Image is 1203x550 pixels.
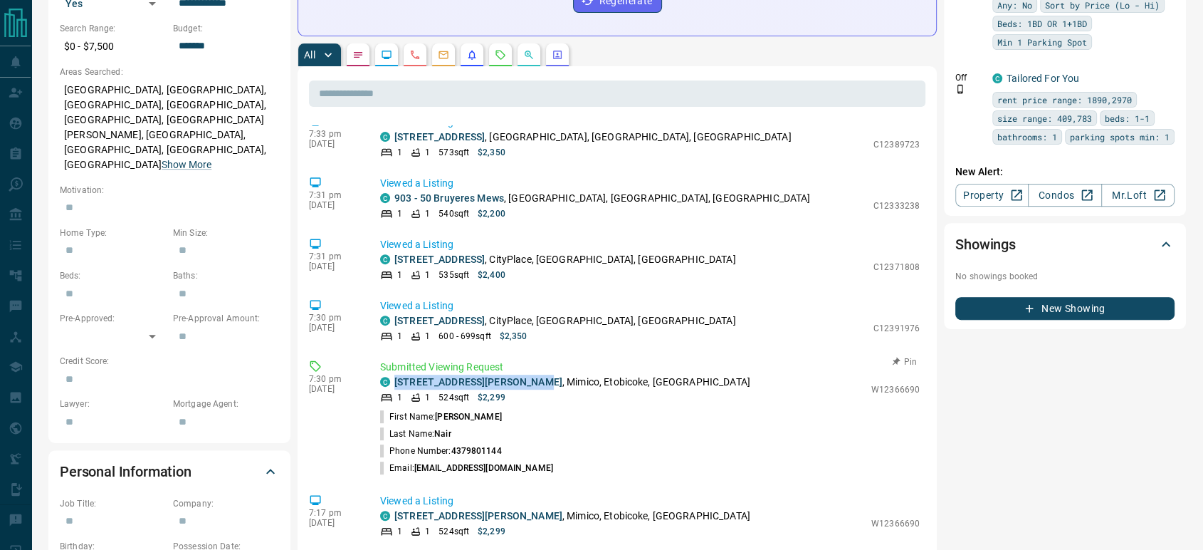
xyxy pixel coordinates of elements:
div: condos.ca [380,377,390,387]
p: 540 sqft [438,207,469,220]
span: parking spots min: 1 [1070,130,1170,144]
h2: Showings [955,233,1016,256]
p: Baths: [173,269,279,282]
span: bathrooms: 1 [997,130,1057,144]
p: C12389723 [873,138,920,151]
p: 535 sqft [438,269,469,281]
p: 7:33 pm [309,129,359,139]
a: Mr.Loft [1101,184,1175,207]
p: $2,400 [478,269,505,281]
p: New Alert: [955,165,1175,180]
p: Viewed a Listing [380,237,920,252]
span: beds: 1-1 [1105,111,1150,125]
button: Show More [162,157,211,172]
svg: Requests [495,49,506,61]
p: Mortgage Agent: [173,398,279,410]
span: [PERSON_NAME] [435,412,501,422]
p: Pre-Approved: [60,312,166,325]
p: W12366690 [871,383,920,396]
svg: Push Notification Only [955,84,965,94]
p: Viewed a Listing [380,176,920,191]
p: Pre-Approval Amount: [173,312,279,325]
p: 1 [425,525,430,538]
div: condos.ca [380,193,390,203]
p: 600 - 699 sqft [438,330,490,343]
div: Showings [955,227,1175,261]
p: Submitted Viewing Request [380,360,920,375]
h2: Personal Information [60,460,191,483]
p: $2,200 [478,207,505,220]
div: condos.ca [380,254,390,264]
svg: Calls [409,49,421,61]
p: Credit Score: [60,355,279,368]
p: 7:31 pm [309,251,359,261]
svg: Emails [438,49,449,61]
a: [STREET_ADDRESS][PERSON_NAME] [394,376,562,388]
span: rent price range: 1890,2970 [997,93,1132,107]
svg: Lead Browsing Activity [381,49,392,61]
p: Lawyer: [60,398,166,410]
p: Last Name: [380,427,451,440]
p: 1 [425,391,430,404]
p: C12371808 [873,261,920,274]
p: 524 sqft [438,391,469,404]
p: 7:17 pm [309,508,359,518]
p: $2,299 [478,525,505,538]
p: $2,299 [478,391,505,404]
p: 1 [397,330,402,343]
p: 7:31 pm [309,190,359,200]
p: 1 [397,207,402,220]
p: Viewed a Listing [380,494,920,509]
span: Min 1 Parking Spot [997,35,1087,49]
p: 1 [397,269,402,281]
p: Off [955,71,984,84]
div: condos.ca [992,73,1002,83]
p: 7:30 pm [309,313,359,323]
a: [STREET_ADDRESS] [394,315,485,326]
p: First Name: [380,410,502,423]
div: condos.ca [380,511,390,521]
p: $0 - $7,500 [60,35,166,58]
p: 1 [397,525,402,538]
svg: Opportunities [523,49,535,61]
p: [DATE] [309,518,359,528]
p: Phone Number: [380,445,502,457]
p: W12366690 [871,517,920,530]
p: $2,350 [500,330,527,343]
p: , [GEOGRAPHIC_DATA], [GEOGRAPHIC_DATA], [GEOGRAPHIC_DATA] [394,130,792,145]
p: Search Range: [60,22,166,35]
p: C12391976 [873,322,920,335]
p: Email: [380,462,553,474]
div: Personal Information [60,455,279,489]
p: Home Type: [60,227,166,239]
p: Viewed a Listing [380,299,920,313]
p: Beds: [60,269,166,282]
p: 1 [425,330,430,343]
p: 1 [397,146,402,159]
p: Company: [173,497,279,510]
svg: Listing Alerts [466,49,478,61]
span: Beds: 1BD OR 1+1BD [997,16,1087,31]
p: Budget: [173,22,279,35]
p: 1 [397,391,402,404]
a: 903 - 50 Bruyeres Mews [394,192,504,204]
p: [DATE] [309,200,359,210]
p: Min Size: [173,227,279,239]
svg: Agent Actions [552,49,563,61]
p: 1 [425,146,430,159]
svg: Notes [352,49,364,61]
p: 1 [425,207,430,220]
p: [GEOGRAPHIC_DATA], [GEOGRAPHIC_DATA], [GEOGRAPHIC_DATA], [GEOGRAPHIC_DATA], [GEOGRAPHIC_DATA], [G... [60,78,279,177]
p: [DATE] [309,139,359,149]
p: $2,350 [478,146,505,159]
div: condos.ca [380,132,390,142]
p: Areas Searched: [60,66,279,78]
p: , Mimico, Etobicoke, [GEOGRAPHIC_DATA] [394,509,750,524]
a: Condos [1028,184,1101,207]
p: 573 sqft [438,146,469,159]
p: 7:30 pm [309,374,359,384]
div: condos.ca [380,316,390,326]
a: Tailored For You [1007,73,1079,84]
p: Job Title: [60,497,166,510]
p: Motivation: [60,184,279,197]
